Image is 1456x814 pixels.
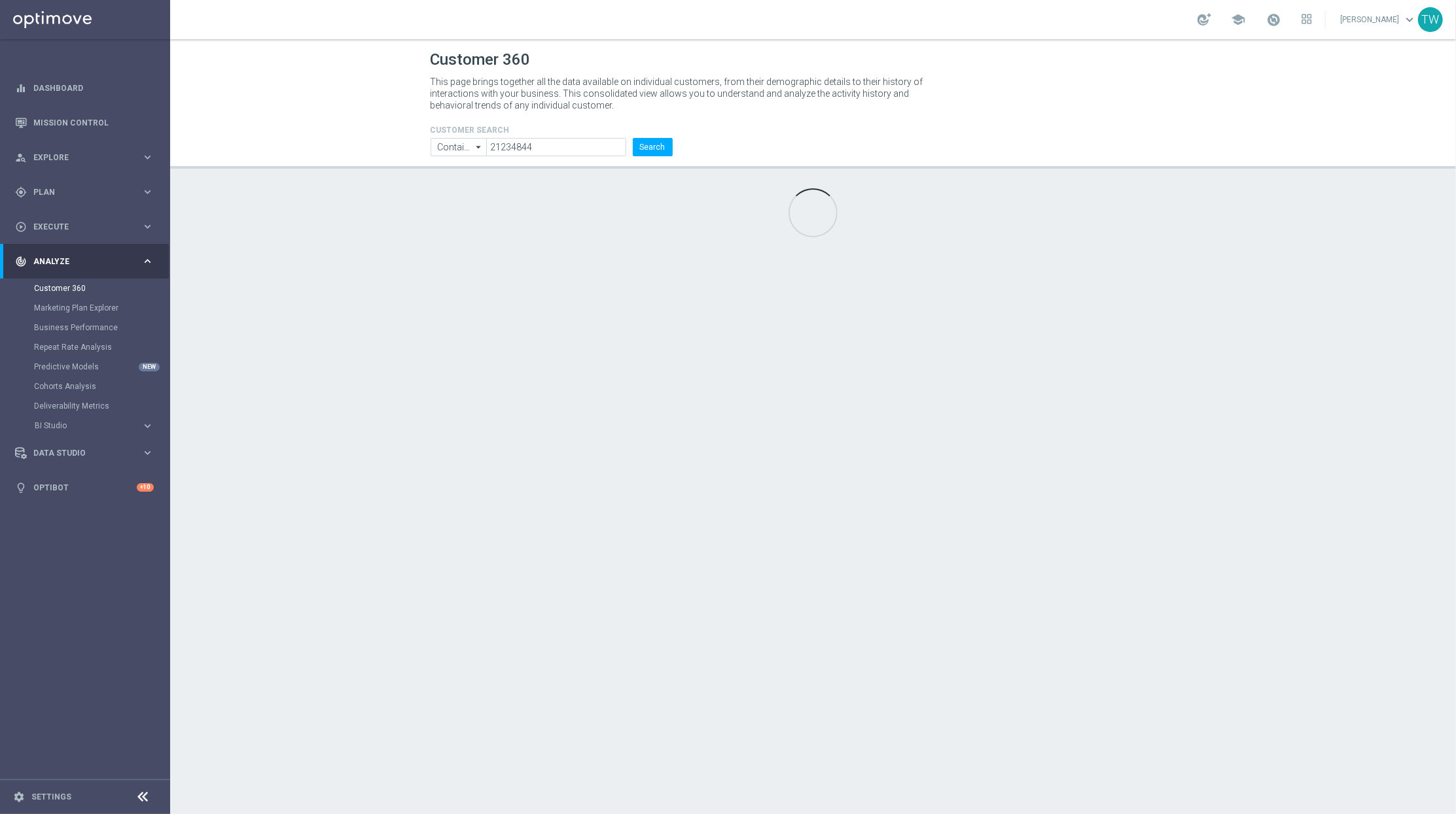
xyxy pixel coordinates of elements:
[14,187,154,197] button: gps_fixed Plan keyboard_arrow_right
[14,448,154,458] button: Data Studio keyboard_arrow_right
[15,152,141,163] div: Explore
[141,186,154,198] i: keyboard_arrow_right
[33,154,141,161] span: Explore
[15,105,154,140] div: Mission Control
[34,322,136,333] a: Business Performance
[34,303,136,313] a: Marketing Plan Explorer
[33,223,141,231] span: Execute
[15,256,141,267] div: Analyze
[15,447,141,459] div: Data Studio
[141,220,154,233] i: keyboard_arrow_right
[13,791,25,803] i: settings
[34,298,169,318] div: Marketing Plan Explorer
[1339,10,1418,29] a: [PERSON_NAME]keyboard_arrow_down
[15,152,27,163] i: person_search
[34,396,169,416] div: Deliverability Metrics
[141,420,154,432] i: keyboard_arrow_right
[34,381,136,392] a: Cohorts Analysis
[33,470,137,505] a: Optibot
[34,401,136,411] a: Deliverability Metrics
[141,447,154,459] i: keyboard_arrow_right
[33,188,141,196] span: Plan
[15,256,27,267] i: track_changes
[14,256,154,267] button: track_changes Analyze keyboard_arrow_right
[15,221,27,233] i: play_circle_outline
[141,255,154,267] i: keyboard_arrow_right
[15,482,27,494] i: lightbulb
[137,483,154,492] div: +10
[34,420,154,431] button: BI Studio keyboard_arrow_right
[431,76,934,111] p: This page brings together all the data available on individual customers, from their demographic ...
[1402,12,1417,27] span: keyboard_arrow_down
[34,279,169,298] div: Customer 360
[633,138,673,156] button: Search
[15,82,27,94] i: equalizer
[34,362,136,372] a: Predictive Models
[15,221,141,233] div: Execute
[431,126,673,135] h4: CUSTOMER SEARCH
[34,337,169,357] div: Repeat Rate Analysis
[1231,12,1245,27] span: school
[34,283,136,294] a: Customer 360
[34,357,169,377] div: Predictive Models
[33,105,154,140] a: Mission Control
[34,377,169,396] div: Cohorts Analysis
[15,470,154,505] div: Optibot
[486,138,626,156] input: Enter CID, Email, name or phone
[33,71,154,105] a: Dashboard
[15,186,27,198] i: gps_fixed
[431,50,1196,69] h1: Customer 360
[31,793,71,801] a: Settings
[14,83,154,93] button: equalizer Dashboard
[35,422,141,430] div: BI Studio
[33,258,141,265] span: Analyze
[14,222,154,232] button: play_circle_outline Execute keyboard_arrow_right
[14,483,154,493] button: lightbulb Optibot +10
[33,449,141,457] span: Data Studio
[35,422,128,430] span: BI Studio
[15,186,141,198] div: Plan
[472,139,486,156] i: arrow_drop_down
[14,118,154,128] button: Mission Control
[14,152,154,163] button: person_search Explore keyboard_arrow_right
[34,318,169,337] div: Business Performance
[1418,7,1443,32] div: TW
[141,151,154,163] i: keyboard_arrow_right
[34,342,136,352] a: Repeat Rate Analysis
[139,363,160,371] div: NEW
[15,71,154,105] div: Dashboard
[431,138,487,156] input: Contains
[34,416,169,435] div: BI Studio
